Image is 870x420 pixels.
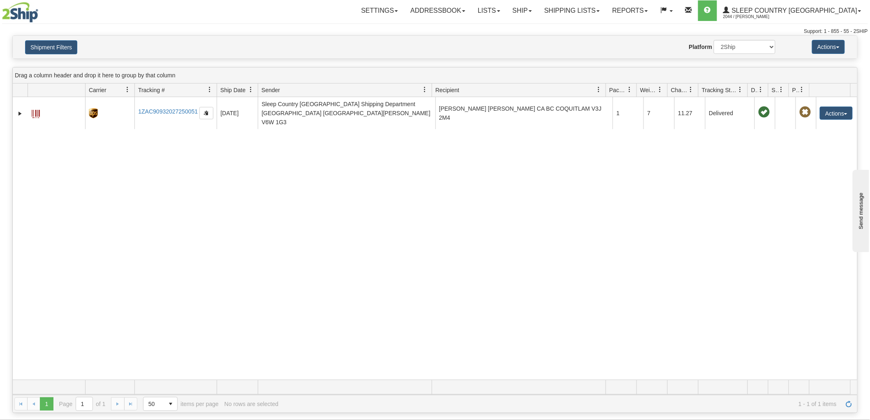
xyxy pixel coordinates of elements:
[203,83,217,97] a: Tracking # filter column settings
[355,0,404,21] a: Settings
[772,86,779,94] span: Shipment Issues
[217,97,258,129] td: [DATE]
[13,67,857,84] div: grid grouping header
[258,97,435,129] td: Sleep Country [GEOGRAPHIC_DATA] Shipping Department [GEOGRAPHIC_DATA] [GEOGRAPHIC_DATA][PERSON_NA...
[702,86,738,94] span: Tracking Status
[606,0,654,21] a: Reports
[284,401,837,407] span: 1 - 1 of 1 items
[220,86,245,94] span: Ship Date
[792,86,799,94] span: Pickup Status
[40,397,53,411] span: Page 1
[435,97,613,129] td: [PERSON_NAME] [PERSON_NAME] CA BC COQUITLAM V3J 2M4
[164,397,177,411] span: select
[89,108,97,118] img: 8 - UPS
[775,83,789,97] a: Shipment Issues filter column settings
[751,86,758,94] span: Delivery Status
[404,0,472,21] a: Addressbook
[795,83,809,97] a: Pickup Status filter column settings
[2,28,868,35] div: Support: 1 - 855 - 55 - 2SHIP
[32,106,40,119] a: Label
[754,83,768,97] a: Delivery Status filter column settings
[538,0,606,21] a: Shipping lists
[2,2,38,23] img: logo2044.jpg
[723,13,785,21] span: 2044 / [PERSON_NAME]
[684,83,698,97] a: Charge filter column settings
[143,397,178,411] span: Page sizes drop down
[59,397,106,411] span: Page of 1
[674,97,705,129] td: 11.27
[6,7,76,13] div: Send message
[261,86,280,94] span: Sender
[613,97,643,129] td: 1
[622,83,636,97] a: Packages filter column settings
[640,86,657,94] span: Weight
[689,43,713,51] label: Platform
[671,86,688,94] span: Charge
[609,86,627,94] span: Packages
[507,0,538,21] a: Ship
[730,7,857,14] span: Sleep Country [GEOGRAPHIC_DATA]
[851,168,869,252] iframe: chat widget
[717,0,868,21] a: Sleep Country [GEOGRAPHIC_DATA] 2044 / [PERSON_NAME]
[758,107,770,118] span: On time
[705,97,754,129] td: Delivered
[138,86,165,94] span: Tracking #
[199,107,213,119] button: Copy to clipboard
[138,108,198,115] a: 1ZAC90932027250051
[799,107,811,118] span: Pickup Not Assigned
[812,40,845,54] button: Actions
[120,83,134,97] a: Carrier filter column settings
[733,83,747,97] a: Tracking Status filter column settings
[435,86,459,94] span: Recipient
[143,397,219,411] span: items per page
[592,83,606,97] a: Recipient filter column settings
[418,83,432,97] a: Sender filter column settings
[148,400,159,408] span: 50
[76,397,93,411] input: Page 1
[643,97,674,129] td: 7
[25,40,77,54] button: Shipment Filters
[224,401,279,407] div: No rows are selected
[16,109,24,118] a: Expand
[842,397,856,411] a: Refresh
[244,83,258,97] a: Ship Date filter column settings
[89,86,106,94] span: Carrier
[472,0,506,21] a: Lists
[820,107,853,120] button: Actions
[653,83,667,97] a: Weight filter column settings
